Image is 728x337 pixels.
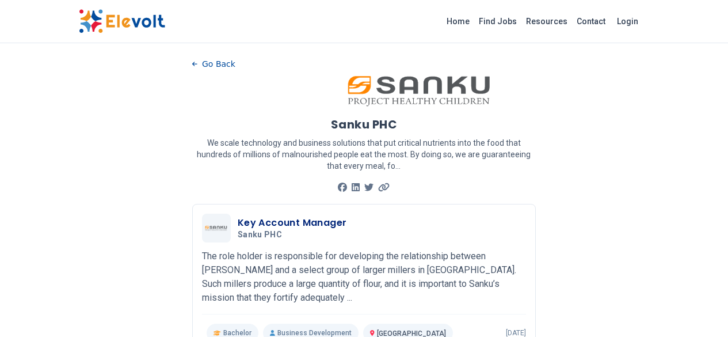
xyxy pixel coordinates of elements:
a: Resources [521,12,572,31]
a: Login [610,10,645,33]
img: Elevolt [79,9,165,33]
img: Sanku PHC [346,73,496,107]
a: Contact [572,12,610,31]
button: Go Back [192,55,235,73]
a: Home [442,12,474,31]
a: Find Jobs [474,12,521,31]
span: Sanku PHC [238,230,282,240]
p: The role holder is responsible for developing the relationship between [PERSON_NAME] and a select... [202,249,526,305]
h1: Sanku PHC [331,116,398,132]
h3: Key Account Manager [238,216,347,230]
img: Sanku PHC [205,225,228,230]
p: We scale technology and business solutions that put critical nutrients into the food that hundred... [192,137,536,172]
